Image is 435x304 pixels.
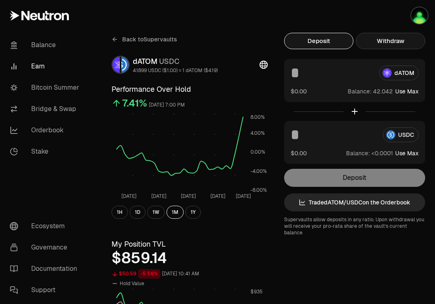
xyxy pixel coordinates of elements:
span: Back to Supervaults [122,35,177,43]
tspan: [DATE] [236,193,251,200]
tspan: -8.00% [251,187,267,193]
a: Bridge & Swap [3,98,89,120]
tspan: 4.00% [251,130,265,136]
span: USDC [159,57,180,66]
button: Use Max [395,87,419,95]
a: Ecosystem [3,216,89,237]
div: [DATE] 7:00 PM [149,100,185,110]
a: Balance [3,34,89,56]
a: TradedATOM/USDCon the Orderbook [284,193,425,211]
div: dATOM [133,56,218,67]
div: [DATE] 10:41 AM [162,269,199,279]
div: 4.1899 USDC ($1.00) = 1 dATOM ($4.19) [133,67,218,74]
div: 7.41% [122,97,147,110]
img: Atom Staking [411,7,428,24]
button: $0.00 [291,149,307,157]
span: Balance: [348,87,371,95]
tspan: [DATE] [210,193,225,200]
span: Hold Value [120,280,144,287]
tspan: -4.00% [251,168,267,175]
button: 1Y [185,206,201,219]
button: 1M [166,206,184,219]
tspan: [DATE] [181,193,196,200]
tspan: 0.00% [251,149,265,155]
button: Deposit [284,33,353,49]
div: $859.14 [112,250,268,266]
button: 1W [147,206,165,219]
a: Documentation [3,258,89,279]
a: Earn [3,56,89,77]
button: 1D [130,206,146,219]
a: Back toSupervaults [112,33,177,46]
span: Balance: [346,149,370,157]
a: Bitcoin Summer [3,77,89,98]
tspan: 8.00% [251,114,265,120]
button: $0.00 [291,87,307,95]
a: Stake [3,141,89,162]
button: Use Max [395,149,419,157]
button: 1H [112,206,128,219]
tspan: $935 [251,288,263,295]
h3: Performance Over Hold [112,84,268,95]
h3: My Position TVL [112,238,268,250]
div: -5.56% [138,269,160,279]
a: Orderbook [3,120,89,141]
tspan: [DATE] [151,193,166,200]
a: Support [3,279,89,301]
button: Withdraw [356,33,425,49]
p: Supervaults allow deposits in any ratio. Upon withdrawal you will receive your pro-rata share of ... [284,216,425,236]
tspan: [DATE] [121,193,137,200]
img: USDC Logo [121,57,129,73]
a: Governance [3,237,89,258]
div: $50.59 [119,269,137,279]
img: dATOM Logo [112,57,120,73]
